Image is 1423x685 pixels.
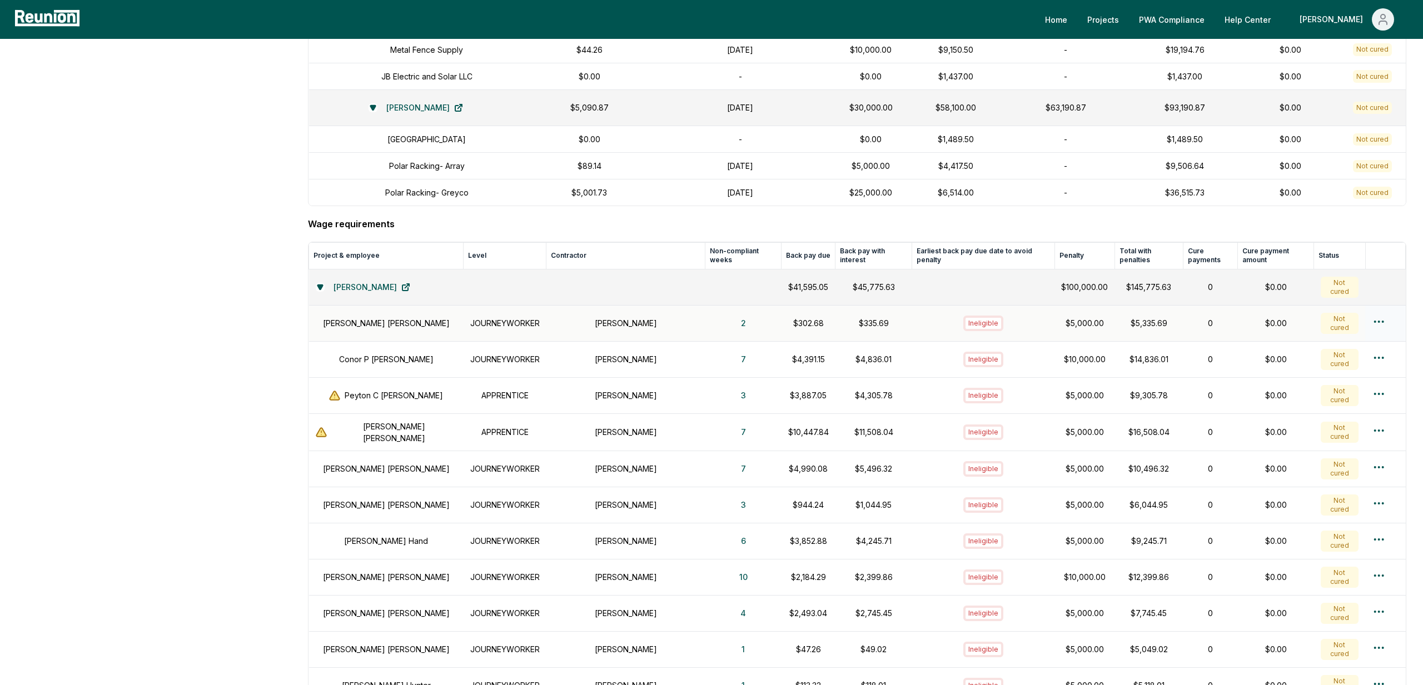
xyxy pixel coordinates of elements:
th: Cure payment amount [1238,242,1314,269]
th: Contractor [546,242,705,269]
h1: [PERSON_NAME] [PERSON_NAME] [323,499,450,511]
div: 0 [1190,499,1231,511]
h1: [PERSON_NAME] [PERSON_NAME] [323,643,450,655]
h4: Wage requirements [308,217,1406,231]
h1: JOURNEYWORKER [470,643,540,655]
p: $5,496.32 [842,463,905,474]
p: $5,000.00 [839,160,902,172]
div: $0.00 [1245,426,1307,438]
p: $10,447.84 [788,426,829,438]
p: $63,190.87 [1009,102,1122,113]
div: Not cured [1321,385,1359,406]
p: $145,775.63 [1121,281,1176,293]
div: $0.00 [1245,607,1307,619]
a: [PERSON_NAME] [325,276,419,298]
p: $0.00 [538,133,641,145]
a: PWA Compliance [1130,8,1213,31]
p: $44.26 [538,44,641,56]
div: $0.00 [1245,463,1307,474]
p: $335.69 [842,317,905,329]
button: 3 [732,384,755,407]
h1: Polar Racking- Array [389,160,465,172]
div: $0.00 [1248,102,1333,113]
p: $10,000.00 [1061,571,1108,583]
div: Not cured [1321,567,1359,588]
p: $10,496.32 [1121,463,1176,474]
div: Not cured [1321,531,1359,552]
button: 7 [732,458,755,480]
div: $0.00 [1245,535,1307,547]
p: $5,000.00 [1061,643,1108,655]
h1: [PERSON_NAME] [553,571,699,583]
th: Earliest back pay due date to avoid penalty [912,242,1054,269]
div: $0.00 [1248,133,1333,145]
h1: [PERSON_NAME] [553,499,699,511]
div: Ineligible [963,606,1003,621]
p: $6,514.00 [916,187,996,198]
h1: [DATE] [654,44,827,56]
p: $5,090.87 [538,102,641,113]
a: Projects [1078,8,1128,31]
h1: [PERSON_NAME] [553,535,699,547]
button: 7 [732,421,755,443]
div: $0.00 [1248,160,1333,172]
a: [PERSON_NAME] [377,97,472,119]
p: $7,745.45 [1121,607,1176,619]
h1: [PERSON_NAME] [553,353,699,365]
h1: JOURNEYWORKER [470,499,540,511]
div: 0 [1190,571,1231,583]
div: Not cured [1353,187,1392,199]
div: Ineligible [963,352,1003,367]
div: 0 [1190,607,1231,619]
p: $89.14 [538,160,641,172]
h1: [PERSON_NAME] [553,317,699,329]
div: $0.00 [1245,281,1307,293]
h1: Conor P [PERSON_NAME] [339,353,434,365]
h1: JOURNEYWORKER [470,607,540,619]
div: $0.00 [1245,499,1307,511]
div: Ineligible [963,533,1003,549]
p: $36,515.73 [1136,187,1235,198]
div: Not cured [1321,603,1359,624]
h1: [PERSON_NAME] [PERSON_NAME] [323,607,450,619]
div: $0.00 [1248,71,1333,82]
button: Ineligible [963,642,1003,657]
nav: Main [1036,8,1412,31]
button: [PERSON_NAME] [1291,8,1403,31]
h1: [PERSON_NAME] [553,643,699,655]
p: $5,000.00 [1061,499,1108,511]
p: $2,184.29 [788,571,829,583]
p: $3,887.05 [788,389,829,401]
p: $4,245.71 [842,535,905,547]
h1: JOURNEYWORKER [470,463,540,474]
th: Total with penalties [1114,242,1183,269]
p: $41,595.05 [788,281,829,293]
h1: [DATE] [654,102,827,113]
td: - [1003,179,1128,206]
td: - [648,63,833,89]
p: $5,000.00 [1061,607,1108,619]
button: Ineligible [963,569,1003,585]
div: $0.00 [1248,187,1333,198]
div: Not cured [1353,43,1392,56]
div: Ineligible [963,461,1003,477]
div: Not cured [1321,639,1359,660]
p: $30,000.00 [839,102,902,113]
td: - [1003,36,1128,63]
div: $0.00 [1245,389,1307,401]
h1: [GEOGRAPHIC_DATA] [387,133,466,145]
button: 4 [732,602,755,624]
p: $5,001.73 [538,187,641,198]
p: $16,508.04 [1121,426,1176,438]
div: Not cured [1321,422,1359,443]
p: $4,417.50 [916,160,996,172]
div: 0 [1190,281,1231,293]
h1: JOURNEYWORKER [470,571,540,583]
p: $100,000.00 [1061,281,1108,293]
p: $47.26 [788,643,829,655]
p: $1,437.00 [1136,71,1235,82]
button: 1 [733,638,754,661]
p: $58,100.00 [916,102,996,113]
